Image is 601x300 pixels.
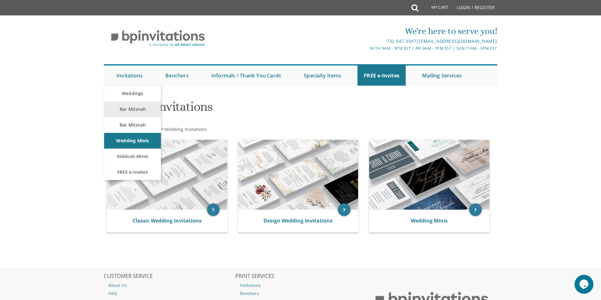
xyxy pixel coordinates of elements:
div: | [235,37,497,45]
a: About Us [104,281,234,289]
a: Classic Wedding Invitations [133,217,202,224]
img: BP Invitation Loft [104,25,212,51]
a: Kiddush Minis [104,149,161,164]
span: > [161,126,207,132]
a: Invitations [110,65,149,86]
a: Design Wedding Invitations [263,217,333,224]
a: 732.947.3597 [386,38,416,44]
a: keyboard_arrow_right [207,203,220,216]
a: FREE e-Invites [357,65,406,86]
a: Mailing Services [416,65,468,86]
div: : [104,126,301,133]
img: Wedding Minis [369,140,489,210]
div: M-Th 9am - 5pm EST | Fri 9am - 1pm EST | Sun 11am - 3pm EST [235,45,497,52]
a: Wedding Minis [104,133,161,149]
a: Informals / Thank You Cards [205,65,287,86]
a: Weddings [104,86,161,101]
img: Classic Wedding Invitations [107,140,227,210]
a: Invitations [235,281,366,289]
a: Wedding Invitations [164,126,207,132]
a: FAQ [104,289,234,297]
img: Design Wedding Invitations [238,140,358,210]
a: Benchers [159,65,195,86]
a: FREE e-Invites [104,164,161,180]
a: Specialty Items [298,65,347,86]
a: [EMAIL_ADDRESS][DOMAIN_NAME] [419,38,497,44]
h2: CUSTOMER SERVICE [104,273,234,280]
h1: Wedding Invitations [105,100,362,118]
a: Wedding Minis [411,217,448,224]
a: Bat Mitzvah [104,117,161,133]
iframe: chat widget [574,275,595,294]
h2: PRINT SERVICES [235,273,366,280]
a: Bar Mitzvah [104,101,161,117]
a: My Cart [418,1,452,16]
a: keyboard_arrow_right [338,203,351,216]
div: We're here to serve you! [235,25,497,37]
a: Benchers [235,289,366,297]
a: keyboard_arrow_right [469,203,482,216]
